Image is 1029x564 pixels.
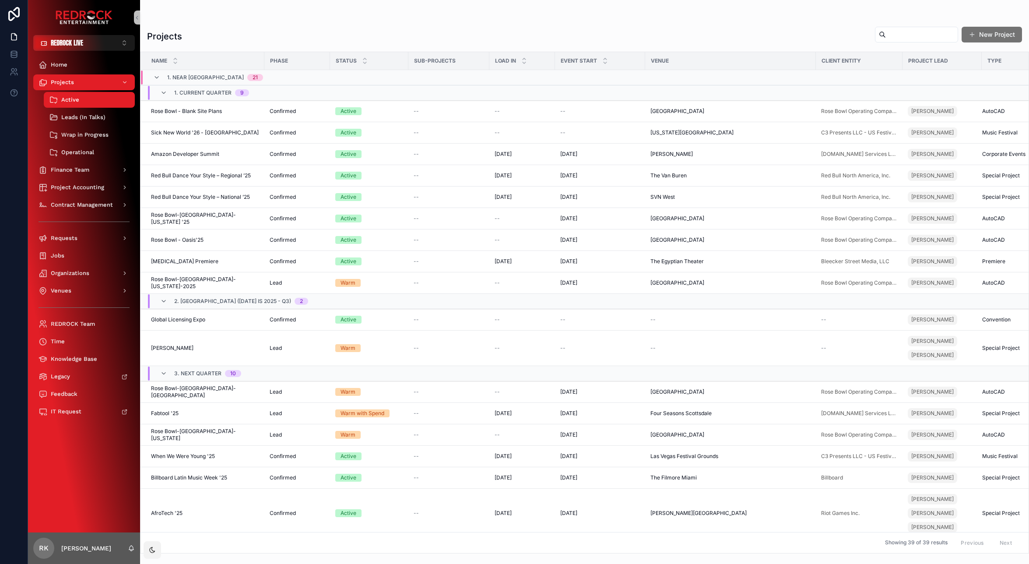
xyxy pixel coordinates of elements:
[908,169,976,183] a: [PERSON_NAME]
[650,215,704,222] span: [GEOGRAPHIC_DATA]
[341,316,356,324] div: Active
[908,104,976,118] a: [PERSON_NAME]
[495,108,550,115] a: --
[33,197,135,213] a: Contract Management
[908,278,957,288] a: [PERSON_NAME]
[650,236,811,243] a: [GEOGRAPHIC_DATA]
[911,279,954,286] span: [PERSON_NAME]
[174,298,291,305] span: 2. [GEOGRAPHIC_DATA] ([DATE] is 2025 - Q3)
[151,151,259,158] a: Amazon Developer Summit
[51,270,89,277] span: Organizations
[270,172,296,179] span: Confirmed
[151,258,259,265] a: [MEDICAL_DATA] Premiere
[908,106,957,116] a: [PERSON_NAME]
[560,236,577,243] span: [DATE]
[51,61,67,68] span: Home
[33,162,135,178] a: Finance Team
[560,151,640,158] a: [DATE]
[61,114,105,121] span: Leads (In Talks)
[151,108,222,115] span: Rose Bowl - Blank Site Plans
[650,316,811,323] a: --
[650,151,693,158] span: [PERSON_NAME]
[270,345,282,352] span: Lead
[982,316,1011,323] span: Convention
[650,151,811,158] a: [PERSON_NAME]
[414,151,484,158] a: --
[335,344,403,352] a: Warm
[341,279,355,287] div: Warm
[821,108,897,115] a: Rose Bowl Operating Company
[341,388,355,396] div: Warm
[51,184,104,191] span: Project Accounting
[911,215,954,222] span: [PERSON_NAME]
[33,316,135,332] a: REDROCK Team
[908,235,957,245] a: [PERSON_NAME]
[414,194,484,201] a: --
[495,108,500,115] span: --
[908,387,957,397] a: [PERSON_NAME]
[560,345,640,352] a: --
[414,345,484,352] a: --
[44,109,135,125] a: Leads (In Talks)
[560,215,577,222] span: [DATE]
[908,276,976,290] a: [PERSON_NAME]
[821,194,890,201] a: Red Bull North America, Inc.
[174,89,232,96] span: 1. Current Quarter
[51,235,77,242] span: Requests
[61,96,79,103] span: Active
[908,350,957,360] a: [PERSON_NAME]
[33,283,135,299] a: Venues
[61,149,94,156] span: Operational
[821,316,897,323] a: --
[151,236,204,243] span: Rose Bowl - Oasis'25
[908,256,957,267] a: [PERSON_NAME]
[908,385,976,399] a: [PERSON_NAME]
[495,151,512,158] span: [DATE]
[495,215,550,222] a: --
[650,279,704,286] span: [GEOGRAPHIC_DATA]
[650,345,811,352] a: --
[33,35,135,51] button: Select Button
[270,129,296,136] span: Confirmed
[151,236,259,243] a: Rose Bowl - Oasis'25
[495,316,500,323] span: --
[650,258,704,265] span: The Egyptian Theater
[414,236,484,243] a: --
[560,108,640,115] a: --
[151,129,259,136] a: Sick New World '26 - [GEOGRAPHIC_DATA]
[560,151,577,158] span: [DATE]
[821,279,897,286] span: Rose Bowl Operating Company
[151,316,259,323] a: Global Licensing Expo
[414,279,484,286] a: --
[560,316,640,323] a: --
[414,279,419,286] span: --
[51,166,89,173] span: Finance Team
[821,258,889,265] a: Bleecker Street Media, LLC
[270,236,296,243] span: Confirmed
[908,314,957,325] a: [PERSON_NAME]
[270,215,296,222] span: Confirmed
[51,79,74,86] span: Projects
[270,279,282,286] span: Lead
[270,388,325,395] a: Lead
[821,345,897,352] a: --
[560,258,640,265] a: [DATE]
[270,236,325,243] a: Confirmed
[821,172,890,179] span: Red Bull North America, Inc.
[51,356,97,363] span: Knowledge Base
[560,108,565,115] span: --
[560,172,640,179] a: [DATE]
[821,129,897,136] a: C3 Presents LLC - US Festivals Overhead
[151,345,259,352] a: [PERSON_NAME]
[51,252,64,259] span: Jobs
[51,321,95,328] span: REDROCK Team
[414,215,484,222] a: --
[151,258,218,265] span: [MEDICAL_DATA] Premiere
[151,108,259,115] a: Rose Bowl - Blank Site Plans
[44,92,135,108] a: Active
[335,279,403,287] a: Warm
[270,194,296,201] span: Confirmed
[335,172,403,180] a: Active
[495,388,500,395] span: --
